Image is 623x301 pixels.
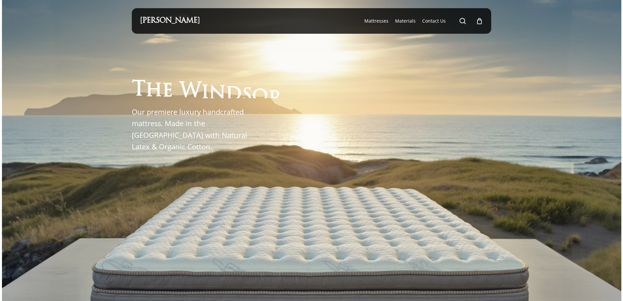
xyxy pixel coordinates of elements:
span: o [252,87,268,107]
nav: Main Menu [361,8,483,34]
a: Contact Us [422,18,446,24]
a: Mattresses [364,18,389,24]
span: e [162,82,173,102]
span: W [180,82,201,102]
span: d [226,85,242,104]
a: [PERSON_NAME] [140,17,200,25]
h1: The Windsor [132,78,282,98]
span: r [268,88,282,108]
span: T [132,81,146,101]
p: Our premiere luxury handcrafted mattress. Made in the [GEOGRAPHIC_DATA] with Natural Latex & Orga... [132,106,254,152]
span: h [146,81,162,101]
span: s [242,86,252,106]
span: n [209,84,226,103]
a: Cart [476,17,483,25]
span: i [201,83,209,103]
a: Materials [395,18,416,24]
